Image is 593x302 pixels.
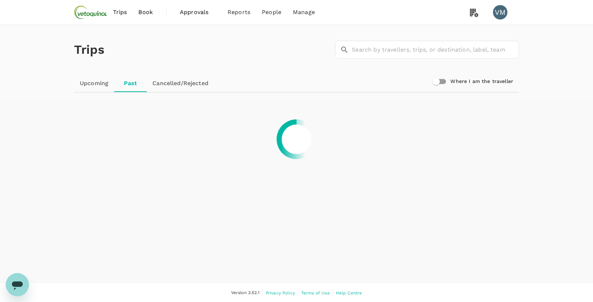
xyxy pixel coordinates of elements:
[114,75,147,92] a: Past
[180,8,216,17] span: Approvals
[266,289,295,297] a: Privacy Policy
[262,8,281,17] span: People
[266,290,295,296] span: Privacy Policy
[147,75,214,92] a: Cancelled/Rejected
[74,4,107,20] img: Vetoquinol Australia Pty Limited
[74,25,104,75] h1: Trips
[301,290,330,296] span: Terms of Use
[74,75,114,92] a: Upcoming
[336,290,362,296] span: Help Centre
[493,5,507,19] div: VM
[113,8,127,17] span: Trips
[6,273,29,296] iframe: Button to launch messaging window
[293,8,315,17] span: Manage
[228,8,250,17] span: Reports
[450,78,513,86] h6: Where I am the traveller
[138,8,153,17] span: Book
[352,41,519,59] input: Search by travellers, trips, or destination, label, team
[336,289,362,297] a: Help Centre
[301,289,330,297] a: Terms of Use
[231,289,260,297] span: Version 3.52.1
